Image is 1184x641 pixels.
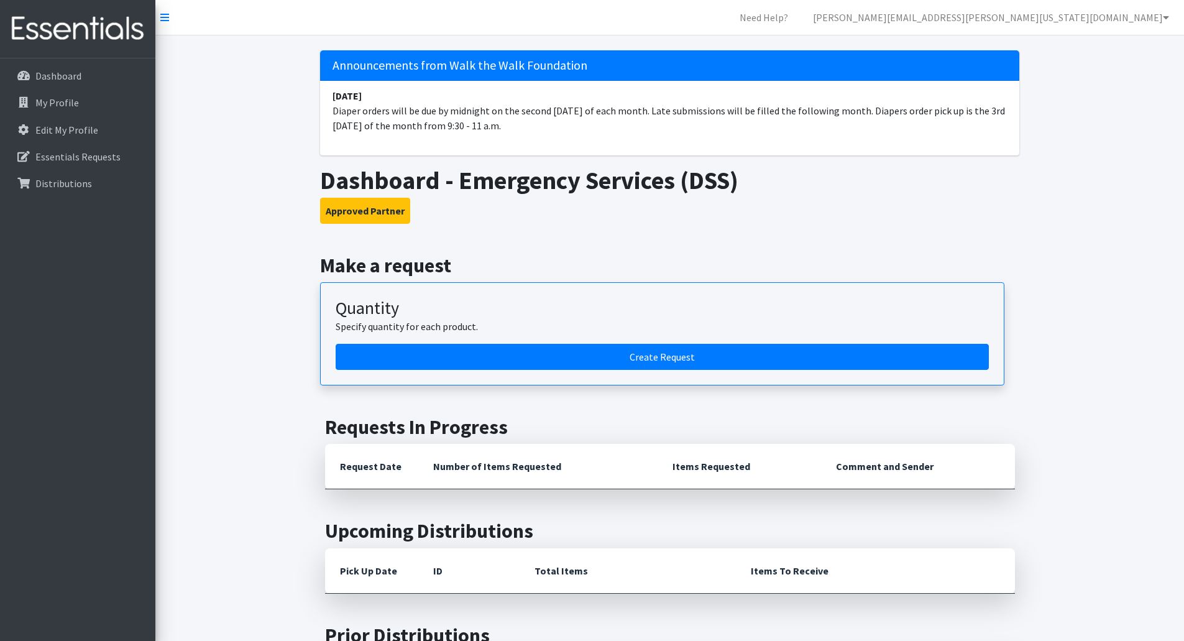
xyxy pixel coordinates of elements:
p: My Profile [35,96,79,109]
a: Create a request by quantity [336,344,989,370]
a: Need Help? [730,5,798,30]
th: Items To Receive [736,548,1015,594]
p: Specify quantity for each product. [336,319,989,334]
a: [PERSON_NAME][EMAIL_ADDRESS][PERSON_NAME][US_STATE][DOMAIN_NAME] [803,5,1179,30]
h2: Upcoming Distributions [325,519,1015,543]
th: Number of Items Requested [418,444,658,489]
a: My Profile [5,90,150,115]
th: Total Items [520,548,736,594]
strong: [DATE] [333,90,362,102]
a: Edit My Profile [5,118,150,142]
img: HumanEssentials [5,8,150,50]
th: Pick Up Date [325,548,418,594]
p: Edit My Profile [35,124,98,136]
h2: Requests In Progress [325,415,1015,439]
h3: Quantity [336,298,989,319]
a: Dashboard [5,63,150,88]
li: Diaper orders will be due by midnight on the second [DATE] of each month. Late submissions will b... [320,81,1019,141]
button: Approved Partner [320,198,410,224]
th: ID [418,548,520,594]
th: Items Requested [658,444,821,489]
th: Comment and Sender [821,444,1014,489]
a: Distributions [5,171,150,196]
p: Dashboard [35,70,81,82]
h2: Make a request [320,254,1019,277]
p: Distributions [35,177,92,190]
a: Essentials Requests [5,144,150,169]
h1: Dashboard - Emergency Services (DSS) [320,165,1019,195]
th: Request Date [325,444,418,489]
p: Essentials Requests [35,150,121,163]
h5: Announcements from Walk the Walk Foundation [320,50,1019,81]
